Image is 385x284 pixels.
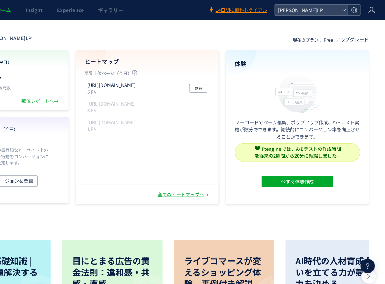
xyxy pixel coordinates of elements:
[255,145,342,159] span: Ptengine では、A/Bテストの作成時間 を従来の2週間から20分に短縮しました。
[87,82,135,89] p: https://cocoromamoru.com/cranialtherapysuper
[281,176,314,187] span: 今すぐ体験作成
[336,36,369,43] div: アップグレード
[85,70,210,79] p: 閲覧上位ページ（今日）
[262,176,333,187] button: 今すぐ体験作成
[255,146,260,151] img: svg+xml,%3c
[235,60,360,68] h4: 体験
[87,89,138,95] p: 5 PV
[208,7,267,14] a: 14日間の無料トライアル
[194,84,203,93] span: 見る
[87,101,135,107] p: https://cocoromamoru.com/shin-goshinryoku
[25,6,43,14] span: Insight
[216,7,267,14] span: 14日間の無料トライアル
[189,84,207,93] button: 見る
[87,107,138,113] p: 3 PV
[158,191,210,198] div: 全てのヒートマップへ
[98,6,123,14] span: ギャラリー
[276,5,340,15] span: [PERSON_NAME]LP
[87,126,138,132] p: 1 PV
[235,119,360,140] p: ノーコードでページ編集、ポップアップ作成、A/Bテスト実施が数分でできます。継続的にコンバージョン率を向上させることができます。
[87,119,135,126] p: https://cocoromamoru.com/app/heatmap_track.html
[293,37,333,43] p: 現在のプラン： Free
[1,126,18,132] span: （今日）
[57,6,84,14] span: Experience
[85,57,210,66] h4: ヒートマップ
[21,98,60,104] div: 数値レポートへ
[271,72,324,114] img: home_experience_onbo_jp-C5-EgdA0.svg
